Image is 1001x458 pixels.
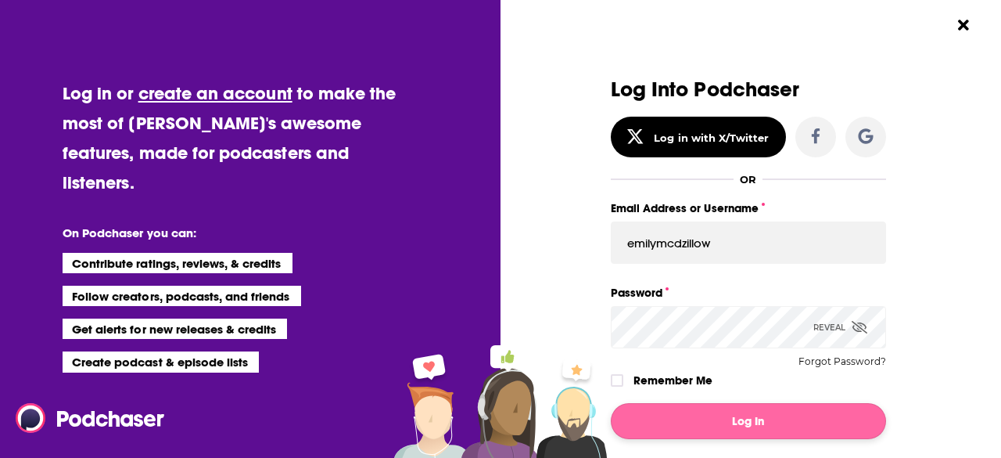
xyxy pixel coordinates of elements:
li: Get alerts for new releases & credits [63,319,287,339]
button: Forgot Password? [798,356,886,367]
li: Create podcast & episode lists [63,352,259,372]
button: Log in with X/Twitter [611,117,786,157]
div: Log in with X/Twitter [654,132,769,144]
img: Podchaser - Follow, Share and Rate Podcasts [16,403,166,433]
a: Podchaser - Follow, Share and Rate Podcasts [16,403,153,433]
label: Email Address or Username [611,198,886,218]
div: Reveal [813,306,867,348]
li: Follow creators, podcasts, and friends [63,286,301,306]
li: On Podchaser you can: [63,225,375,240]
div: OR [740,173,756,186]
button: Log In [611,403,886,439]
button: Close Button [949,10,978,40]
a: create an account [138,82,292,104]
label: Remember Me [633,370,712,391]
h3: Log Into Podchaser [611,78,886,101]
input: Email Address or Username [611,222,886,264]
label: Password [611,283,886,303]
li: Contribute ratings, reviews, & credits [63,253,292,273]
